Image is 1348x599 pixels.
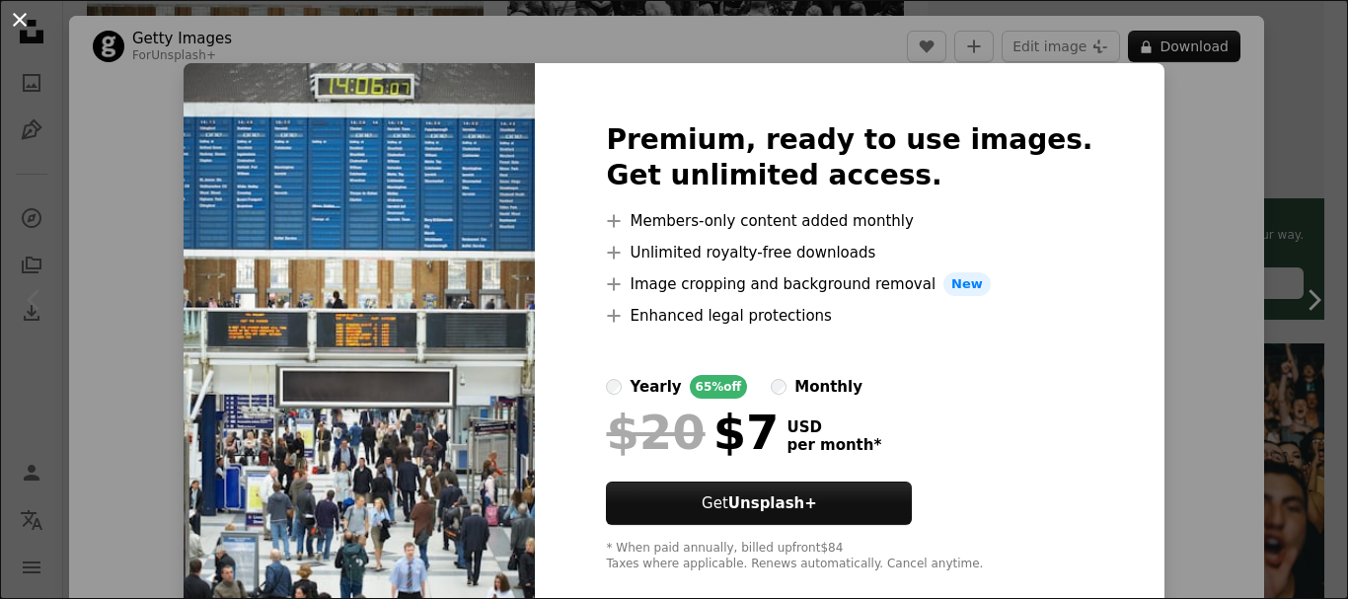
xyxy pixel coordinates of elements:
[606,482,912,525] button: GetUnsplash+
[794,375,862,399] div: monthly
[728,494,817,512] strong: Unsplash+
[606,541,1092,572] div: * When paid annually, billed upfront $84 Taxes where applicable. Renews automatically. Cancel any...
[606,407,705,458] span: $20
[606,122,1092,193] h2: Premium, ready to use images. Get unlimited access.
[606,379,622,395] input: yearly65%off
[786,436,881,454] span: per month *
[690,375,748,399] div: 65% off
[606,209,1092,233] li: Members-only content added monthly
[606,241,1092,264] li: Unlimited royalty-free downloads
[606,272,1092,296] li: Image cropping and background removal
[606,304,1092,328] li: Enhanced legal protections
[606,407,779,458] div: $7
[786,418,881,436] span: USD
[630,375,681,399] div: yearly
[943,272,991,296] span: New
[771,379,786,395] input: monthly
